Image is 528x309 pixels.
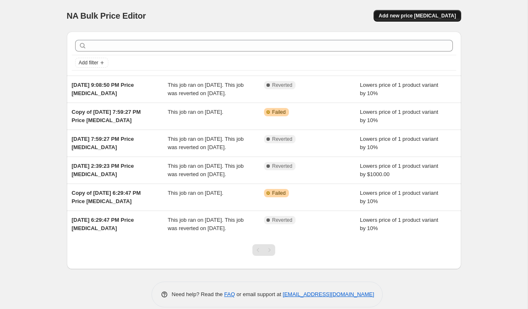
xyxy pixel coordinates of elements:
[67,11,146,20] span: NA Bulk Price Editor
[79,59,98,66] span: Add filter
[168,163,244,177] span: This job ran on [DATE]. This job was reverted on [DATE].
[168,82,244,96] span: This job ran on [DATE]. This job was reverted on [DATE].
[235,291,283,297] span: or email support at
[272,136,293,142] span: Reverted
[360,82,438,96] span: Lowers price of 1 product variant by 10%
[360,109,438,123] span: Lowers price of 1 product variant by 10%
[360,136,438,150] span: Lowers price of 1 product variant by 10%
[272,217,293,223] span: Reverted
[168,217,244,231] span: This job ran on [DATE]. This job was reverted on [DATE].
[72,163,134,177] span: [DATE] 2:39:23 PM Price [MEDICAL_DATA]
[72,109,141,123] span: Copy of [DATE] 7:59:27 PM Price [MEDICAL_DATA]
[75,58,108,68] button: Add filter
[379,12,456,19] span: Add new price [MEDICAL_DATA]
[272,82,293,88] span: Reverted
[224,291,235,297] a: FAQ
[283,291,374,297] a: [EMAIL_ADDRESS][DOMAIN_NAME]
[360,217,438,231] span: Lowers price of 1 product variant by 10%
[272,190,286,196] span: Failed
[374,10,461,22] button: Add new price [MEDICAL_DATA]
[168,190,223,196] span: This job ran on [DATE].
[72,190,141,204] span: Copy of [DATE] 6:29:47 PM Price [MEDICAL_DATA]
[252,244,275,256] nav: Pagination
[72,136,134,150] span: [DATE] 7:59:27 PM Price [MEDICAL_DATA]
[172,291,225,297] span: Need help? Read the
[360,163,438,177] span: Lowers price of 1 product variant by $1000.00
[272,163,293,169] span: Reverted
[168,136,244,150] span: This job ran on [DATE]. This job was reverted on [DATE].
[72,82,134,96] span: [DATE] 9:08:50 PM Price [MEDICAL_DATA]
[272,109,286,115] span: Failed
[360,190,438,204] span: Lowers price of 1 product variant by 10%
[168,109,223,115] span: This job ran on [DATE].
[72,217,134,231] span: [DATE] 6:29:47 PM Price [MEDICAL_DATA]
